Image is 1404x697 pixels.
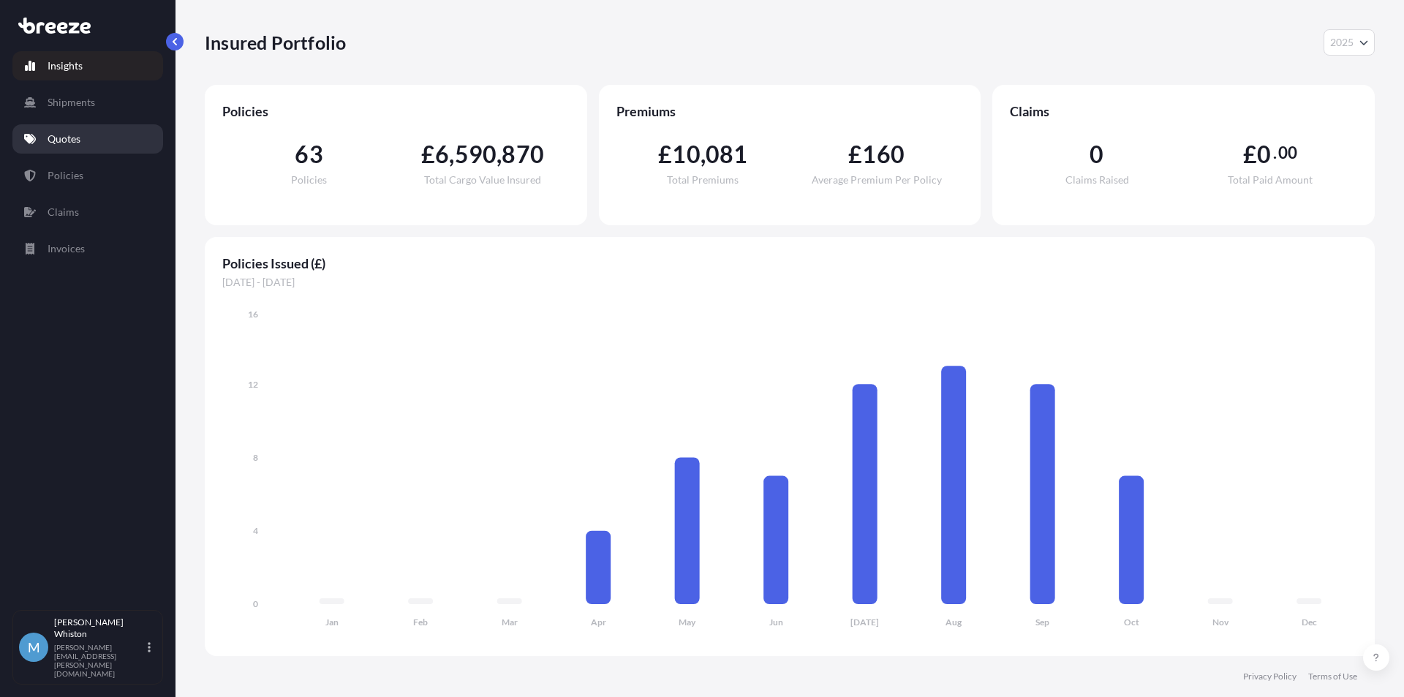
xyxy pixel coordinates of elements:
p: Insured Portfolio [205,31,346,54]
span: , [449,143,454,166]
span: £ [658,143,672,166]
span: £ [848,143,862,166]
span: 2025 [1330,35,1354,50]
p: Shipments [48,95,95,110]
span: Policies [291,175,327,185]
button: Year Selector [1324,29,1375,56]
span: 870 [502,143,544,166]
p: [PERSON_NAME] Whiston [54,617,145,640]
span: Policies [222,102,570,120]
span: , [701,143,706,166]
span: . [1273,147,1277,159]
span: 081 [706,143,748,166]
span: Claims [1010,102,1357,120]
span: 0 [1257,143,1271,166]
span: Total Cargo Value Insured [424,175,541,185]
span: 0 [1090,143,1103,166]
span: 590 [455,143,497,166]
span: Average Premium Per Policy [812,175,942,185]
span: £ [1243,143,1257,166]
p: Insights [48,59,83,73]
a: Invoices [12,234,163,263]
tspan: Mar [502,617,518,628]
tspan: 4 [253,525,258,536]
a: Insights [12,51,163,80]
span: Total Paid Amount [1228,175,1313,185]
a: Policies [12,161,163,190]
tspan: Oct [1124,617,1139,628]
tspan: Feb [413,617,428,628]
tspan: Nov [1212,617,1229,628]
span: 6 [435,143,449,166]
tspan: Jan [325,617,339,628]
tspan: 16 [248,309,258,320]
span: M [28,640,40,655]
span: 10 [672,143,700,166]
p: Invoices [48,241,85,256]
tspan: Sep [1035,617,1049,628]
span: Policies Issued (£) [222,255,1357,272]
tspan: Dec [1302,617,1317,628]
a: Shipments [12,88,163,117]
tspan: Apr [591,617,606,628]
tspan: 8 [253,452,258,463]
span: Total Premiums [667,175,739,185]
tspan: Aug [946,617,962,628]
a: Privacy Policy [1243,671,1297,682]
a: Quotes [12,124,163,154]
p: Claims [48,205,79,219]
span: 00 [1278,147,1297,159]
span: [DATE] - [DATE] [222,275,1357,290]
tspan: 0 [253,598,258,609]
tspan: Jun [769,617,783,628]
p: Quotes [48,132,80,146]
tspan: [DATE] [850,617,879,628]
tspan: 12 [248,379,258,390]
p: [PERSON_NAME][EMAIL_ADDRESS][PERSON_NAME][DOMAIN_NAME] [54,643,145,678]
span: , [497,143,502,166]
p: Policies [48,168,83,183]
span: £ [421,143,435,166]
span: Premiums [616,102,964,120]
span: 63 [295,143,322,166]
a: Claims [12,197,163,227]
span: Claims Raised [1065,175,1129,185]
span: 160 [862,143,905,166]
tspan: May [679,617,696,628]
a: Terms of Use [1308,671,1357,682]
